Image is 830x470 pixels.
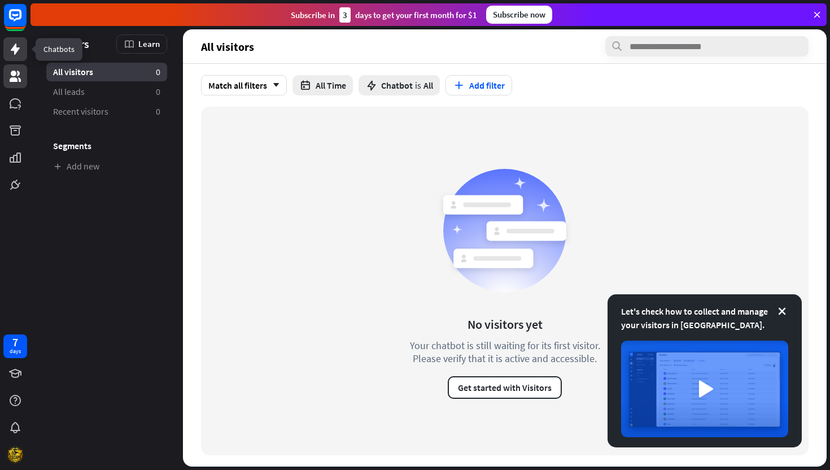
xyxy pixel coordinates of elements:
div: No visitors yet [468,316,543,332]
aside: 0 [156,66,160,78]
button: All Time [292,75,353,95]
a: 7 days [3,334,27,358]
div: Let's check how to collect and manage your visitors in [GEOGRAPHIC_DATA]. [621,304,788,332]
span: Recent visitors [53,106,108,117]
div: Subscribe now [486,6,552,24]
a: All leads 0 [46,82,167,101]
img: image [621,341,788,437]
div: Match all filters [201,75,287,95]
div: 3 [339,7,351,23]
div: days [10,347,21,355]
div: Your chatbot is still waiting for its first visitor. Please verify that it is active and accessible. [389,339,621,365]
a: Add new [46,157,167,176]
button: Add filter [445,75,512,95]
a: Recent visitors 0 [46,102,167,121]
span: Chatbot [381,80,413,91]
span: All [423,80,433,91]
span: All visitors [53,66,93,78]
span: All visitors [201,40,254,53]
span: Learn [138,38,160,49]
h3: Segments [46,140,167,151]
div: 7 [12,337,18,347]
div: Subscribe in days to get your first month for $1 [291,7,477,23]
span: All leads [53,86,85,98]
aside: 0 [156,106,160,117]
button: Get started with Visitors [448,376,562,399]
button: Open LiveChat chat widget [9,5,43,38]
span: Visitors [53,37,89,50]
span: is [415,80,421,91]
i: arrow_down [267,82,279,89]
aside: 0 [156,86,160,98]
